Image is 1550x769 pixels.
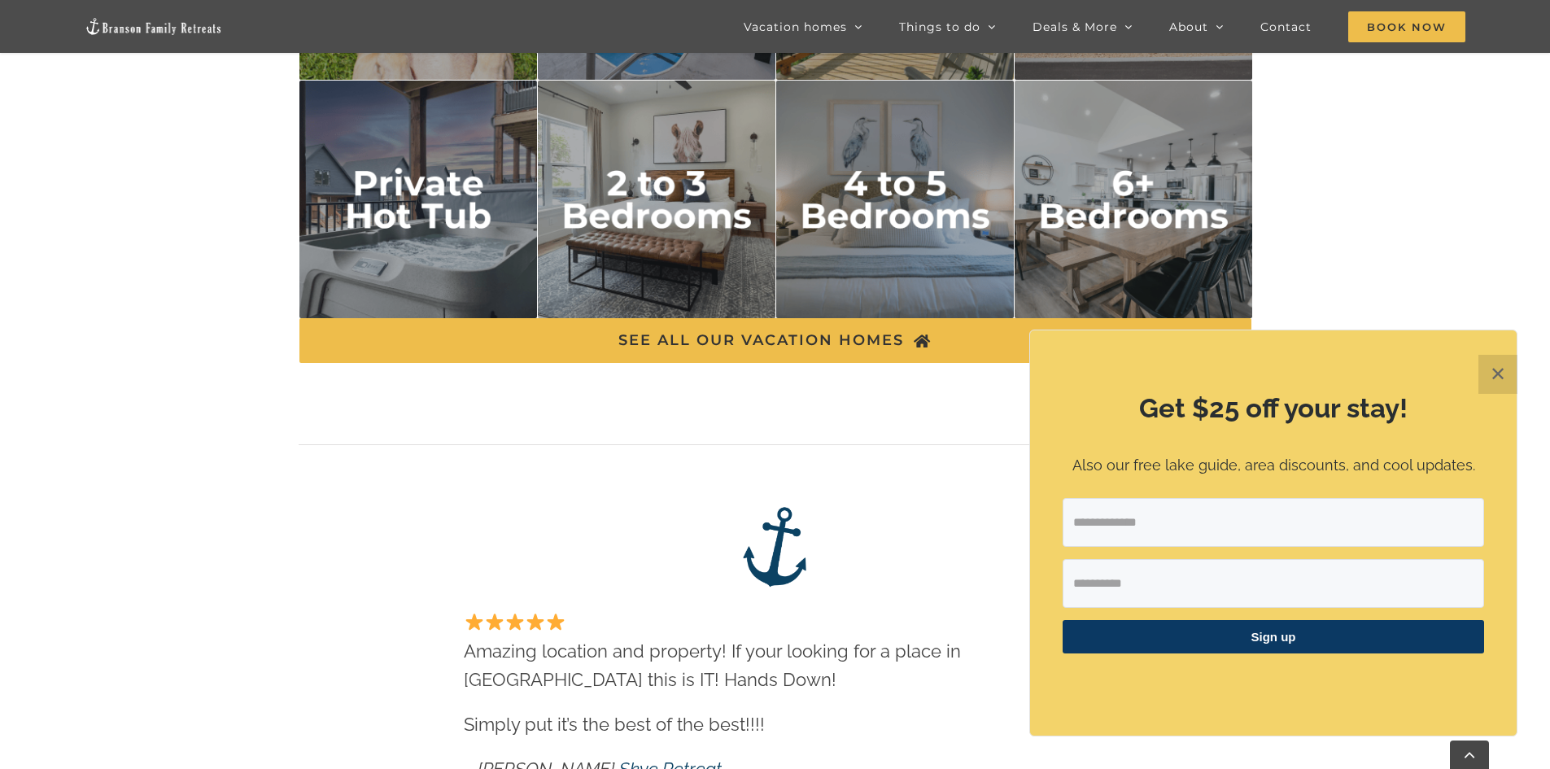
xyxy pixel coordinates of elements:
[547,613,565,631] img: ⭐️
[899,21,980,33] span: Things to do
[776,81,1015,319] img: 4 to 5 bedrooms
[1063,390,1484,427] h2: Get $25 off your stay!
[538,84,776,105] a: 2 to 3 bedrooms
[1260,21,1312,33] span: Contact
[1015,84,1253,105] a: 6 plus bedrooms
[1063,454,1484,478] p: Also our free lake guide, area discounts, and cool updates.
[85,17,223,36] img: Branson Family Retreats Logo
[1033,21,1117,33] span: Deals & More
[299,81,538,319] img: private hot tub
[618,332,904,349] span: SEE ALL OUR VACATION HOMES
[538,81,776,319] img: 2 to 3 bedrooms
[464,608,1085,694] p: Amazing location and property! If your looking for a place in [GEOGRAPHIC_DATA] this is IT! Hands...
[465,613,483,631] img: ⭐️
[776,84,1015,105] a: 4 to 5 bedrooms
[506,613,524,631] img: ⭐️
[744,21,847,33] span: Vacation homes
[1169,21,1208,33] span: About
[1478,355,1517,394] button: Close
[734,506,815,588] img: Branson Family Retreats – anchor logo
[1015,81,1253,319] img: 6 plus bedrooms
[1063,620,1484,653] button: Sign up
[299,318,1251,363] a: SEE ALL OUR VACATION HOMES
[1348,11,1465,42] span: Book Now
[486,613,504,631] img: ⭐️
[1063,559,1484,608] input: First Name
[526,613,544,631] img: ⭐️
[1063,498,1484,547] input: Email Address
[464,710,1085,739] p: Simply put it’s the best of the best!!!!
[1063,674,1484,691] p: ​
[299,84,538,105] a: private hot tub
